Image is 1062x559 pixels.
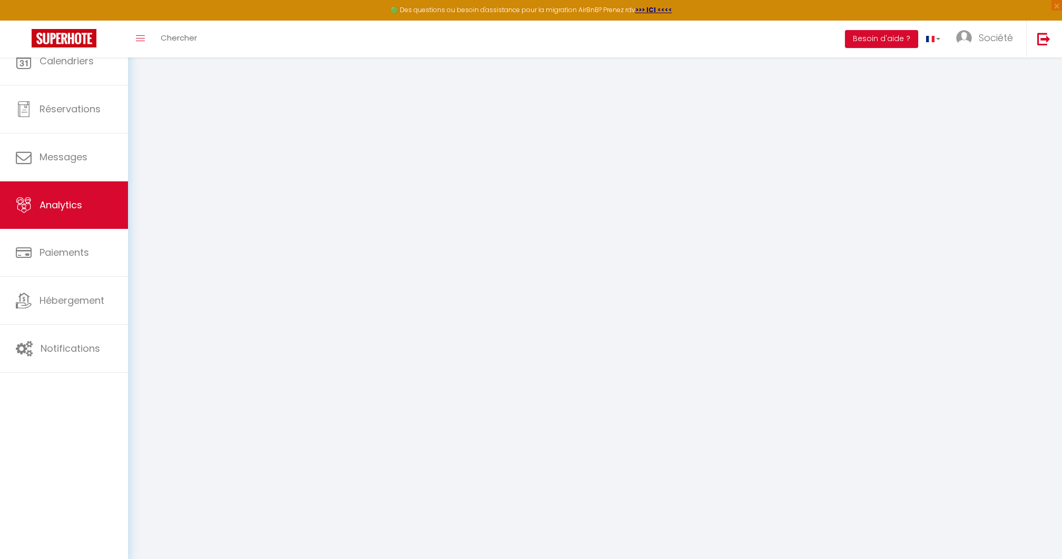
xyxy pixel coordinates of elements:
span: Réservations [40,102,101,115]
span: Société [979,31,1013,44]
span: Hébergement [40,294,104,307]
a: Chercher [153,21,205,57]
span: Calendriers [40,54,94,68]
span: Chercher [161,32,197,43]
span: Paiements [40,246,89,259]
span: Notifications [41,342,100,355]
span: Messages [40,150,87,163]
img: ... [956,30,972,46]
span: Analytics [40,198,82,211]
img: Super Booking [32,29,96,47]
img: logout [1037,32,1050,45]
a: ... Société [948,21,1026,57]
button: Besoin d'aide ? [845,30,918,48]
a: >>> ICI <<<< [635,5,672,14]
